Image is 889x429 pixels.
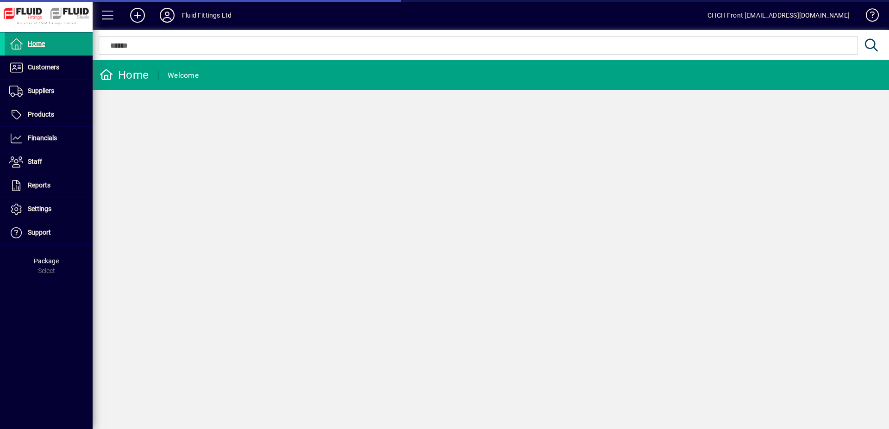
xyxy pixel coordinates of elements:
a: Knowledge Base [859,2,877,32]
span: Support [28,229,51,236]
a: Staff [5,150,93,174]
div: Fluid Fittings Ltd [182,8,232,23]
button: Add [123,7,152,24]
span: Reports [28,181,50,189]
span: Package [34,257,59,265]
button: Profile [152,7,182,24]
a: Financials [5,127,93,150]
a: Products [5,103,93,126]
a: Support [5,221,93,244]
a: Reports [5,174,93,197]
div: Welcome [168,68,199,83]
div: Home [100,68,149,82]
a: Suppliers [5,80,93,103]
a: Customers [5,56,93,79]
span: Home [28,40,45,47]
a: Settings [5,198,93,221]
span: Settings [28,205,51,212]
span: Products [28,111,54,118]
span: Suppliers [28,87,54,94]
span: Financials [28,134,57,142]
span: Staff [28,158,42,165]
span: Customers [28,63,59,71]
div: CHCH Front [EMAIL_ADDRESS][DOMAIN_NAME] [707,8,850,23]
